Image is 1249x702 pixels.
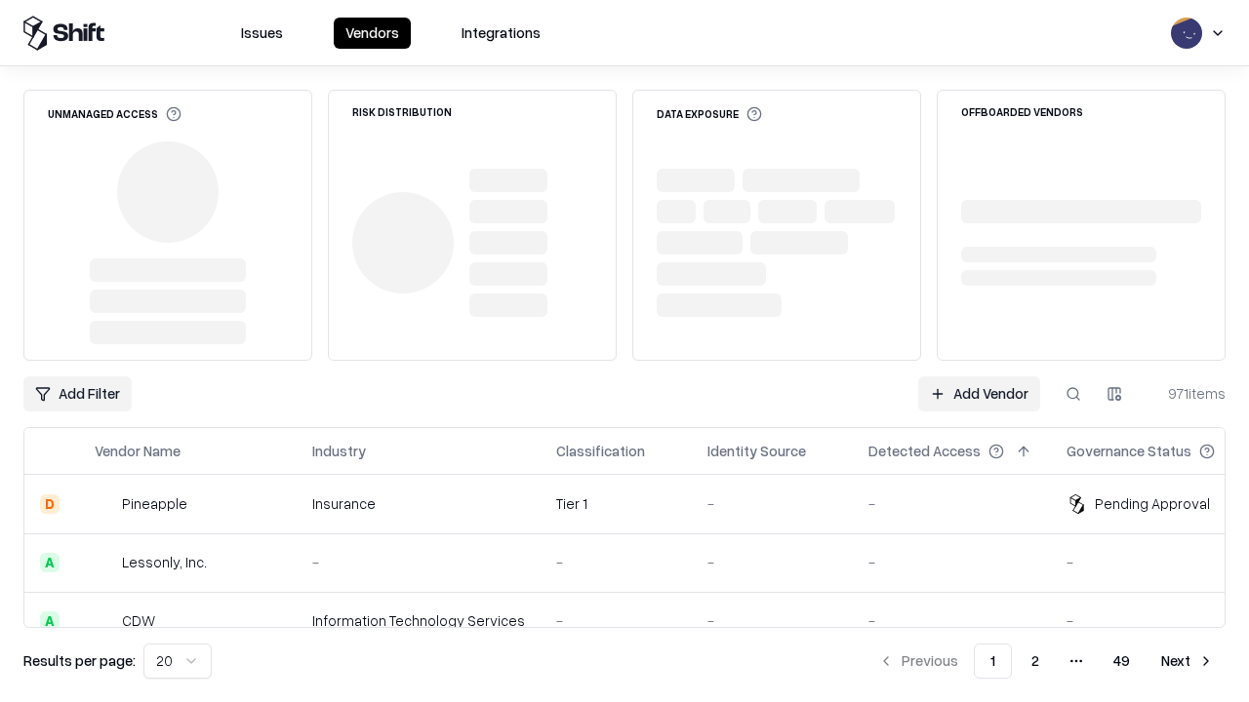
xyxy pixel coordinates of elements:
div: - [868,493,1035,514]
div: Industry [312,441,366,461]
div: Offboarded Vendors [961,106,1083,117]
button: Add Filter [23,376,132,411]
div: Detected Access [868,441,981,461]
button: 49 [1098,643,1146,679]
div: 971 items [1148,383,1226,404]
div: - [707,552,837,572]
div: Tier 1 [556,493,676,514]
div: Unmanaged Access [48,106,181,122]
div: Governance Status [1067,441,1191,461]
div: Risk Distribution [352,106,452,117]
button: Vendors [334,18,411,49]
div: - [312,552,525,572]
img: Lessonly, Inc. [95,553,114,572]
button: Issues [229,18,295,49]
button: 2 [1016,643,1055,679]
div: Information Technology Services [312,610,525,631]
div: Classification [556,441,645,461]
img: Pineapple [95,494,114,514]
button: Next [1149,643,1226,679]
div: A [40,553,60,572]
p: Results per page: [23,650,136,671]
div: Pineapple [122,493,187,514]
div: - [707,610,837,631]
div: Vendor Name [95,441,181,461]
div: - [1067,610,1246,631]
div: - [868,552,1035,572]
div: A [40,611,60,631]
div: - [556,552,676,572]
div: - [1067,552,1246,572]
button: 1 [974,643,1012,679]
div: - [707,493,837,514]
div: - [868,610,1035,631]
div: D [40,494,60,514]
div: Pending Approval [1095,493,1210,514]
nav: pagination [866,643,1226,679]
img: CDW [95,611,114,631]
div: - [556,610,676,631]
button: Integrations [450,18,552,49]
div: Lessonly, Inc. [122,552,207,572]
div: Insurance [312,493,525,514]
div: Data Exposure [657,106,762,122]
a: Add Vendor [918,376,1040,411]
div: CDW [122,610,155,631]
div: Identity Source [707,441,806,461]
